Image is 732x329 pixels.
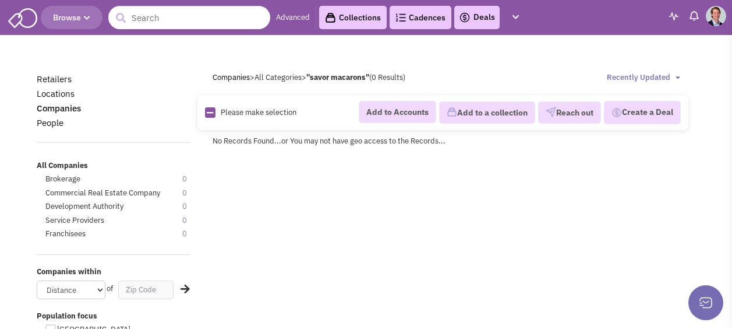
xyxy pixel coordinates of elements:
span: 0 [182,229,199,240]
span: 0 [182,188,199,199]
a: Deals [459,10,495,24]
img: icon-collection-lavender-black.svg [325,12,336,23]
span: Browse [53,12,90,23]
label: Companies within [37,267,190,278]
span: Development Authority [45,201,123,211]
img: Chris Bass [706,6,726,26]
input: Search [108,6,270,29]
span: > [302,72,306,82]
span: Brokerage [45,174,80,184]
img: SmartAdmin [8,6,37,28]
span: 0 [182,201,199,212]
button: Add to Accounts [359,101,436,123]
label: Population focus [37,311,190,322]
a: Retailers [37,73,72,85]
span: > [250,72,254,82]
span: 0 [182,174,199,185]
span: Commercial Real Estate Company [45,188,160,198]
img: VectorPaper_Plane.png [546,107,556,117]
a: Companies [37,103,81,114]
b: "savor macarons" [306,72,369,82]
span: Franchisees [45,229,86,239]
div: Search Nearby [173,282,188,297]
img: icon-deals.svg [459,10,471,24]
button: Create a Deal [604,101,681,124]
label: All Companies [37,160,190,171]
span: of [107,283,113,293]
button: Reach out [538,101,601,124]
a: Companies [213,72,250,82]
span: 0 [182,215,199,226]
span: All Categories (0 Results) [254,72,405,82]
input: Zip Code [118,281,174,299]
button: Add to a collection [439,101,535,124]
img: Deal-Dollar.png [611,106,622,119]
a: Advanced [276,12,310,23]
a: Cadences [390,6,451,29]
span: Please make selection [221,107,296,117]
img: Rectangle.png [205,107,215,118]
span: Service Providers [45,215,104,225]
a: Collections [319,6,387,29]
a: Locations [37,88,75,99]
img: Cadences_logo.png [395,13,406,22]
a: People [37,117,63,128]
button: Browse [41,6,102,29]
span: No Records Found...or You may not have geo access to the Records... [213,136,445,146]
img: icon-collection-lavender.png [447,107,457,117]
